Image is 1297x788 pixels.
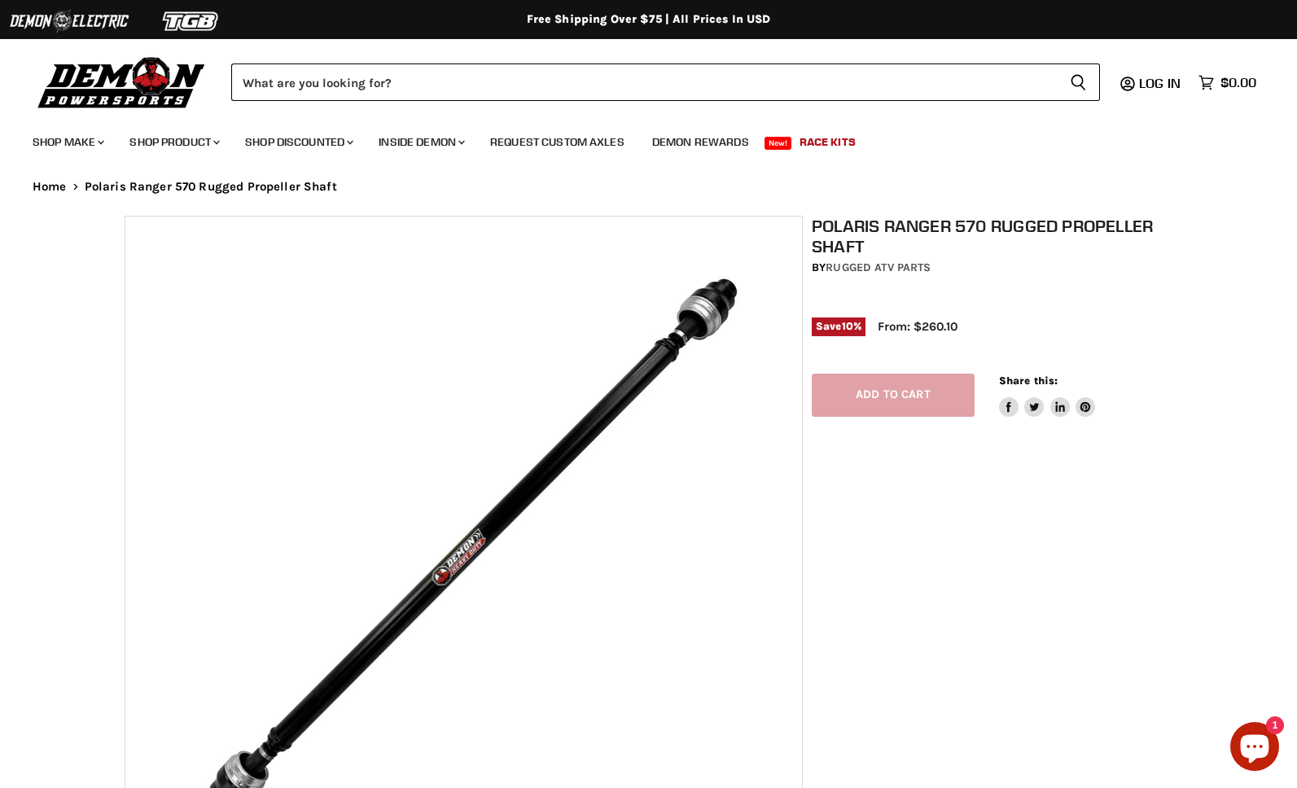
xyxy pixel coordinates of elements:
[33,53,211,111] img: Demon Powersports
[1190,71,1264,94] a: $0.00
[812,259,1181,277] div: by
[812,317,865,335] span: Save %
[130,6,252,37] img: TGB Logo 2
[117,125,230,159] a: Shop Product
[842,320,853,332] span: 10
[1132,76,1190,90] a: Log in
[8,6,130,37] img: Demon Electric Logo 2
[765,137,792,150] span: New!
[478,125,637,159] a: Request Custom Axles
[231,63,1057,101] input: Search
[85,180,337,194] span: Polaris Ranger 570 Rugged Propeller Shaft
[826,260,931,274] a: Rugged ATV Parts
[233,125,363,159] a: Shop Discounted
[812,216,1181,256] h1: Polaris Ranger 570 Rugged Propeller Shaft
[878,319,957,334] span: From: $260.10
[1057,63,1100,101] button: Search
[1220,75,1256,90] span: $0.00
[999,374,1096,417] aside: Share this:
[999,374,1058,387] span: Share this:
[1225,722,1284,775] inbox-online-store-chat: Shopify online store chat
[366,125,475,159] a: Inside Demon
[33,180,67,194] a: Home
[787,125,868,159] a: Race Kits
[1139,75,1181,91] span: Log in
[231,63,1100,101] form: Product
[20,119,1252,159] ul: Main menu
[640,125,761,159] a: Demon Rewards
[20,125,114,159] a: Shop Make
